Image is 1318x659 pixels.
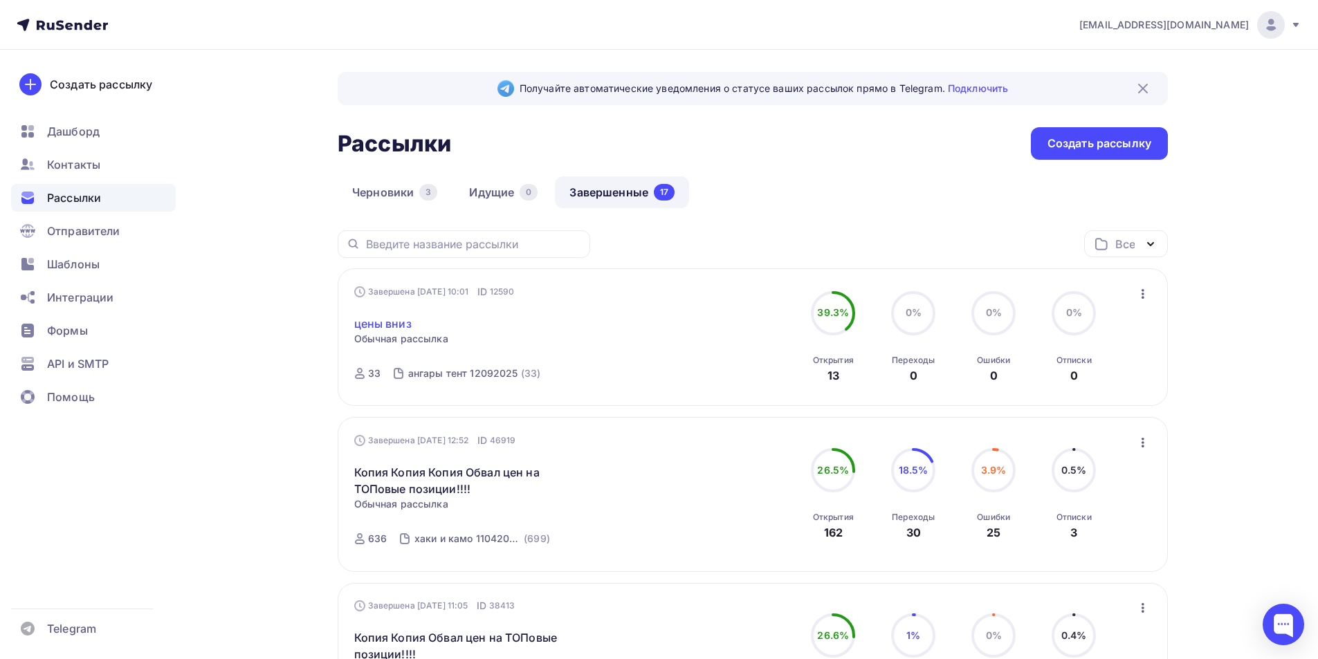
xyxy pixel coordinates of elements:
[555,176,689,208] a: Завершенные17
[906,524,921,541] div: 30
[47,156,100,173] span: Контакты
[977,355,1010,366] div: Ошибки
[817,306,849,318] span: 39.3%
[366,236,582,252] input: Введите название рассылки
[524,532,550,546] div: (699)
[11,151,176,178] a: Контакты
[654,184,675,201] div: 17
[817,464,849,476] span: 26.5%
[987,524,1000,541] div: 25
[1079,11,1301,39] a: [EMAIL_ADDRESS][DOMAIN_NAME]
[47,189,101,206] span: Рассылки
[497,80,514,97] img: Telegram
[354,599,515,613] div: Завершена [DATE] 11:05
[354,332,448,346] span: Обычная рассылка
[981,464,1007,476] span: 3.9%
[1070,524,1077,541] div: 3
[419,184,437,201] div: 3
[1047,136,1151,151] div: Создать рассылку
[906,306,922,318] span: 0%
[1066,306,1082,318] span: 0%
[11,217,176,245] a: Отправители
[47,322,88,339] span: Формы
[1056,355,1092,366] div: Отписки
[977,512,1010,523] div: Ошибки
[892,512,935,523] div: Переходы
[813,512,854,523] div: Открытия
[477,285,487,299] span: ID
[986,629,1002,641] span: 0%
[1084,230,1168,257] button: Все
[11,118,176,145] a: Дашборд
[50,76,152,93] div: Создать рассылку
[354,464,592,497] a: Копия Копия Копия Обвал цен на ТОПовые позиции!!!!
[338,130,451,158] h2: Рассылки
[477,434,487,447] span: ID
[47,123,100,140] span: Дашборд
[910,367,917,384] div: 0
[455,176,552,208] a: Идущие0
[11,184,176,212] a: Рассылки
[11,317,176,344] a: Формы
[368,366,381,380] div: 33
[1061,629,1087,641] span: 0.4%
[1056,512,1092,523] div: Отписки
[490,285,515,299] span: 12590
[47,289,113,306] span: Интеграции
[47,223,120,239] span: Отправители
[813,355,854,366] div: Открытия
[354,434,516,447] div: Завершена [DATE] 12:52
[477,599,486,613] span: ID
[368,532,387,546] div: 636
[521,366,541,380] div: (33)
[1061,464,1087,476] span: 0.5%
[948,82,1008,94] a: Подключить
[1115,236,1135,252] div: Все
[892,355,935,366] div: Переходы
[520,184,538,201] div: 0
[414,532,521,546] div: хаки и камо 11042024
[354,285,515,299] div: Завершена [DATE] 10:01
[11,250,176,278] a: Шаблоны
[354,315,412,332] a: цены вниз
[489,599,515,613] span: 38413
[354,497,448,511] span: Обычная рассылка
[407,362,542,384] a: ангары тент 12092025 (33)
[520,82,1008,95] span: Получайте автоматические уведомления о статусе ваших рассылок прямо в Telegram.
[1070,367,1078,384] div: 0
[986,306,1002,318] span: 0%
[47,355,109,372] span: API и SMTP
[47,256,100,272] span: Шаблоны
[1079,18,1249,32] span: [EMAIL_ADDRESS][DOMAIN_NAME]
[906,629,920,641] span: 1%
[827,367,839,384] div: 13
[490,434,516,447] span: 46919
[408,366,518,380] div: ангары тент 12092025
[899,464,928,476] span: 18.5%
[47,620,96,637] span: Telegram
[338,176,452,208] a: Черновики3
[413,528,551,550] a: хаки и камо 11042024 (699)
[824,524,843,541] div: 162
[47,389,95,405] span: Помощь
[817,629,849,641] span: 26.6%
[990,367,998,384] div: 0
